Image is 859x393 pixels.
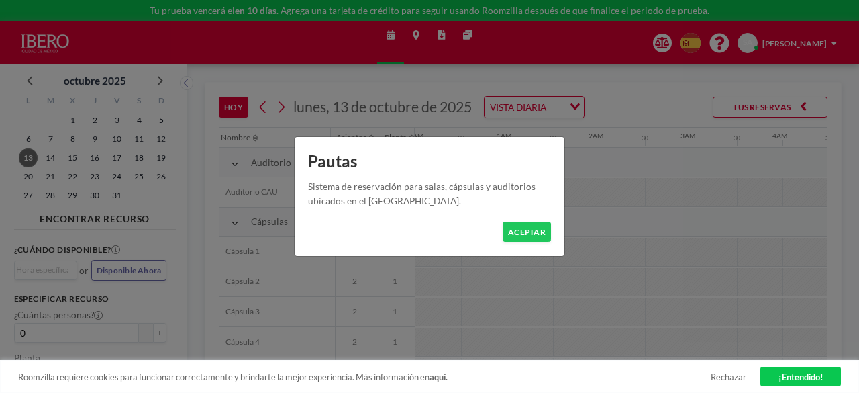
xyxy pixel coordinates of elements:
button: ACEPTAR [503,222,550,243]
p: Sistema de reservación para salas, cápsulas y auditorios ubicados en el [GEOGRAPHIC_DATA]. [308,180,550,208]
h1: Pautas [295,137,564,180]
span: Roomzilla requiere cookies para funcionar correctamente y brindarte la mejor experiencia. Más inf... [18,372,711,382]
a: Rechazar [711,372,746,382]
a: ¡Entendido! [760,367,841,387]
a: aquí. [429,372,448,382]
